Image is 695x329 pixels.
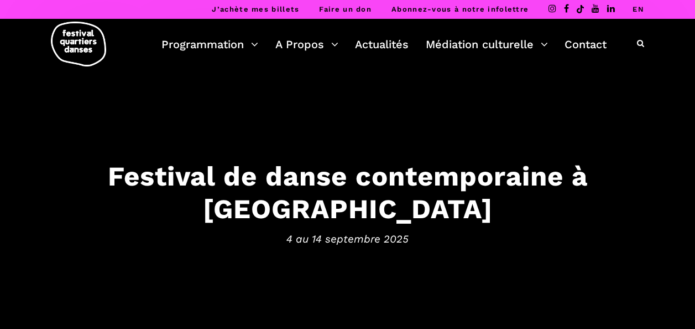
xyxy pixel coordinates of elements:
[355,35,409,54] a: Actualités
[565,35,607,54] a: Contact
[426,35,548,54] a: Médiation culturelle
[51,22,106,66] img: logo-fqd-med
[391,5,529,13] a: Abonnez-vous à notre infolettre
[212,5,299,13] a: J’achète mes billets
[633,5,644,13] a: EN
[319,5,372,13] a: Faire un don
[11,230,684,247] span: 4 au 14 septembre 2025
[11,160,684,225] h3: Festival de danse contemporaine à [GEOGRAPHIC_DATA]
[161,35,258,54] a: Programmation
[275,35,338,54] a: A Propos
